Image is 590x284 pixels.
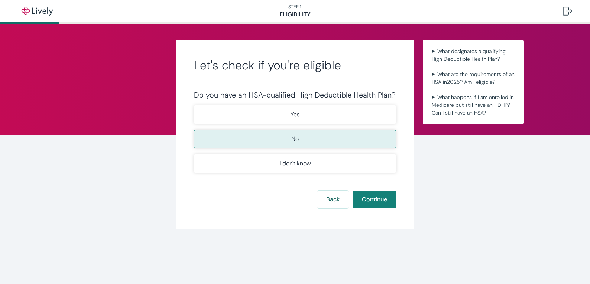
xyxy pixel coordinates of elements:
summary: What designates a qualifying High Deductible Health Plan? [429,46,518,65]
summary: What are the requirements of an HSA in2025? Am I eligible? [429,69,518,87]
button: Yes [194,105,396,124]
button: Log out [557,2,578,20]
button: I don't know [194,154,396,173]
p: I don't know [279,159,311,168]
p: Yes [291,110,300,119]
h2: Let's check if you're eligible [194,58,396,73]
button: Back [317,191,349,208]
p: No [291,135,299,143]
div: Do you have an HSA-qualified High Deductible Health Plan? [194,90,396,99]
img: Lively [16,7,58,16]
button: Continue [353,191,396,208]
button: No [194,130,396,148]
summary: What happens if I am enrolled in Medicare but still have an HDHP? Can I still have an HSA? [429,92,518,118]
